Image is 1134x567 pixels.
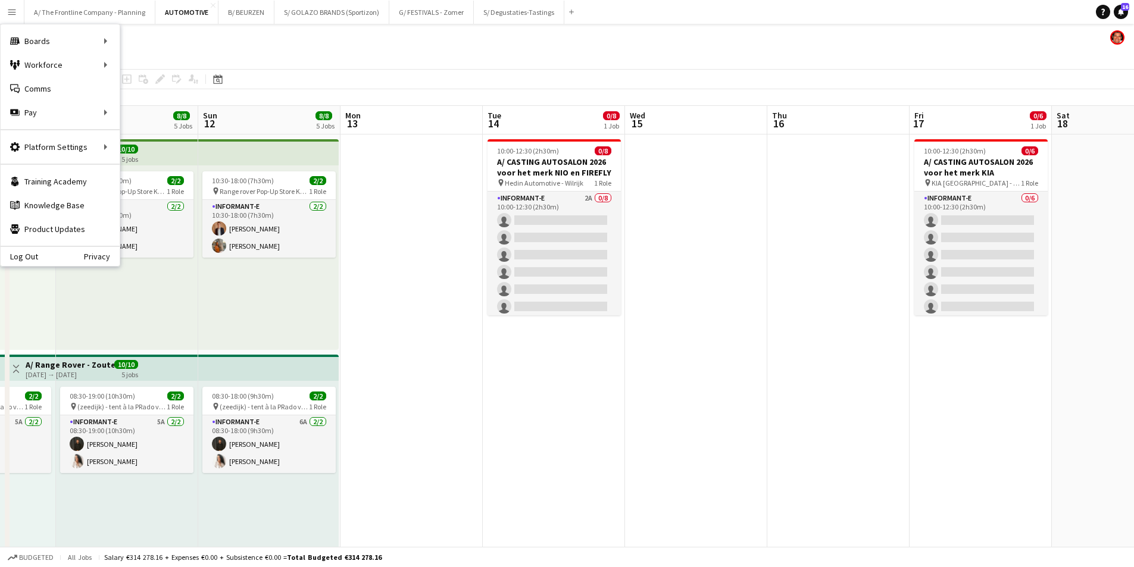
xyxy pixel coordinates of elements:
span: 12 [201,117,217,130]
div: Boards [1,29,120,53]
span: 17 [913,117,924,130]
span: All jobs [65,553,94,562]
span: 10/10 [114,145,138,154]
app-card-role: Informant-e2/210:30-18:00 (7h30m)[PERSON_NAME][PERSON_NAME] [202,200,336,258]
span: 2/2 [310,176,326,185]
span: (zeedijk) - tent à la PRado vorig jaar [220,402,309,411]
app-job-card: 10:30-18:00 (7h30m)2/2 Range rover Pop-Up Store Knokke in Kunstgalerij [PERSON_NAME]1 RoleInforma... [202,171,336,258]
span: Fri [914,110,924,121]
span: 10:00-12:30 (2h30m) [497,146,559,155]
a: Privacy [84,252,120,261]
div: [DATE] → [DATE] [26,370,114,379]
span: 1 Role [309,187,326,196]
span: 16 [770,117,787,130]
span: 18 [1055,117,1070,130]
span: 2/2 [25,391,42,400]
app-card-role: Informant-e2/210:30-18:00 (7h30m)[PERSON_NAME][PERSON_NAME] [60,200,193,258]
h3: A/ Range Rover - Zoute Grand Prix: Zoute GALLERY - (08-12/10/25) - Uren + Taken TBC [26,359,114,370]
span: 14 [486,117,501,130]
span: 1 Role [167,402,184,411]
span: 1 Role [1021,178,1038,187]
h3: A/ CASTING AUTOSALON 2026 voor het merk NIO en FIREFLY [488,156,621,178]
span: Sat [1057,110,1070,121]
span: Total Budgeted €314 278.16 [287,553,382,562]
a: Knowledge Base [1,193,120,217]
button: S/ Degustaties-Tastings [474,1,564,24]
span: 10:30-18:00 (7h30m) [212,176,274,185]
app-job-card: 10:00-12:30 (2h30m)0/8A/ CASTING AUTOSALON 2026 voor het merk NIO en FIREFLY Hedin Automotive - W... [488,139,621,315]
button: B/ BEURZEN [218,1,274,24]
span: 2/2 [310,391,326,400]
app-job-card: 08:30-18:00 (9h30m)2/2 (zeedijk) - tent à la PRado vorig jaar1 RoleInformant-e6A2/208:30-18:00 (9... [202,387,336,473]
button: AUTOMOTIVE [155,1,218,24]
span: Sun [203,110,217,121]
span: 1 Role [24,402,42,411]
span: 0/8 [595,146,611,155]
span: 8/8 [173,111,190,120]
a: Training Academy [1,170,120,193]
span: 8/8 [315,111,332,120]
span: 0/6 [1021,146,1038,155]
a: Product Updates [1,217,120,241]
a: 16 [1114,5,1128,19]
span: 0/8 [603,111,620,120]
button: A/ The Frontline Company - Planning [24,1,155,24]
div: Platform Settings [1,135,120,159]
div: Salary €314 278.16 + Expenses €0.00 + Subsistence €0.00 = [104,553,382,562]
div: 5 jobs [121,369,138,379]
a: Comms [1,77,120,101]
div: 1 Job [1030,121,1046,130]
span: 10:00-12:30 (2h30m) [924,146,986,155]
div: Workforce [1,53,120,77]
app-card-role: Informant-e5A2/208:30-19:00 (10h30m)[PERSON_NAME][PERSON_NAME] [60,415,193,473]
span: Hedin Automotive - Wilrijk [505,178,583,187]
app-job-card: 10:00-12:30 (2h30m)0/6A/ CASTING AUTOSALON 2026 voor het merk KIA KIA [GEOGRAPHIC_DATA] - Zavente... [914,139,1048,315]
app-user-avatar: Peter Desart [1110,30,1124,45]
button: G/ FESTIVALS - Zomer [389,1,474,24]
span: Range rover Pop-Up Store Knokke in Kunstgalerij [PERSON_NAME] [77,187,167,196]
span: 13 [343,117,361,130]
button: S/ GOLAZO BRANDS (Sportizon) [274,1,389,24]
span: 15 [628,117,645,130]
span: 08:30-19:00 (10h30m) [70,391,135,400]
span: 2/2 [167,176,184,185]
div: 5 Jobs [174,121,192,130]
span: 1 Role [167,187,184,196]
app-job-card: 08:30-19:00 (10h30m)2/2 (zeedijk) - tent à la PRado vorig jaar1 RoleInformant-e5A2/208:30-19:00 (... [60,387,193,473]
span: 1 Role [309,402,326,411]
span: 08:30-18:00 (9h30m) [212,391,274,400]
span: (zeedijk) - tent à la PRado vorig jaar [77,402,167,411]
span: Budgeted [19,553,54,562]
span: 16 [1121,3,1129,11]
div: Pay [1,101,120,124]
div: 5 jobs [121,154,138,164]
div: 5 Jobs [316,121,335,130]
span: 1 Role [594,178,611,187]
span: Range rover Pop-Up Store Knokke in Kunstgalerij [PERSON_NAME] [220,187,309,196]
span: 10/10 [114,360,138,369]
app-card-role: Informant-e0/610:00-12:30 (2h30m) [914,192,1048,318]
a: Log Out [1,252,38,261]
span: Wed [630,110,645,121]
app-card-role: Informant-e6A2/208:30-18:00 (9h30m)[PERSON_NAME][PERSON_NAME] [202,415,336,473]
span: Tue [488,110,501,121]
span: 0/6 [1030,111,1046,120]
span: Thu [772,110,787,121]
span: Mon [345,110,361,121]
app-card-role: Informant-e2A0/810:00-12:30 (2h30m) [488,192,621,353]
span: KIA [GEOGRAPHIC_DATA] - Zaventem [932,178,1021,187]
span: 2/2 [167,391,184,400]
div: 1 Job [604,121,619,130]
button: Budgeted [6,551,55,564]
app-job-card: 10:30-18:00 (7h30m)2/2 Range rover Pop-Up Store Knokke in Kunstgalerij [PERSON_NAME]1 RoleInforma... [60,171,193,258]
h3: A/ CASTING AUTOSALON 2026 voor het merk KIA [914,156,1048,178]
